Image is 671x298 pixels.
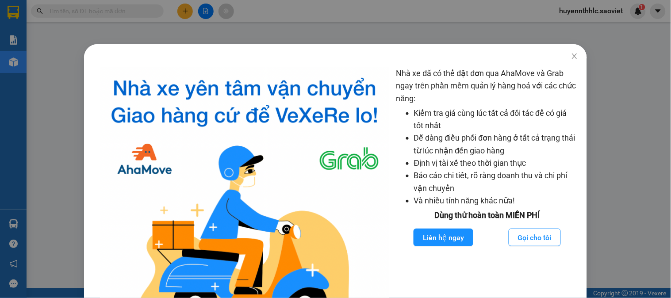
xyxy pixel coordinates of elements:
li: Báo cáo chi tiết, rõ ràng doanh thu và chi phí vận chuyển [414,169,579,195]
span: close [571,53,578,60]
li: Định vị tài xế theo thời gian thực [414,157,579,169]
span: Gọi cho tôi [518,232,552,243]
button: Gọi cho tôi [509,229,561,246]
button: Close [562,44,587,69]
li: Kiểm tra giá cùng lúc tất cả đối tác để có giá tốt nhất [414,107,579,132]
li: Và nhiều tính năng khác nữa! [414,195,579,207]
span: Liên hệ ngay [423,232,464,243]
button: Liên hệ ngay [414,229,473,246]
div: Dùng thử hoàn toàn MIỄN PHÍ [396,209,579,222]
li: Dễ dàng điều phối đơn hàng ở tất cả trạng thái từ lúc nhận đến giao hàng [414,132,579,157]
